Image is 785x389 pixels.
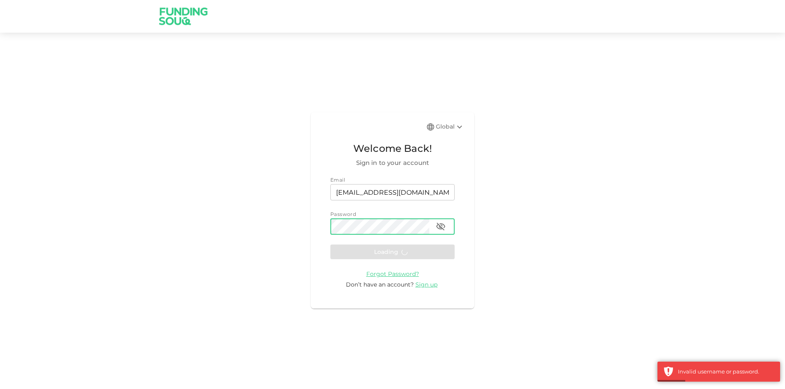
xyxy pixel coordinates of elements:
div: Global [436,122,464,132]
span: Password [330,211,356,217]
span: Sign in to your account [330,158,455,168]
span: Email [330,177,345,183]
a: Forgot Password? [366,270,419,278]
span: Forgot Password? [366,270,419,278]
div: Invalid username or password. [678,368,774,376]
input: password [330,218,429,235]
span: Don’t have an account? [346,281,414,288]
span: Welcome Back! [330,141,455,156]
span: Sign up [415,281,437,288]
input: email [330,184,455,200]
